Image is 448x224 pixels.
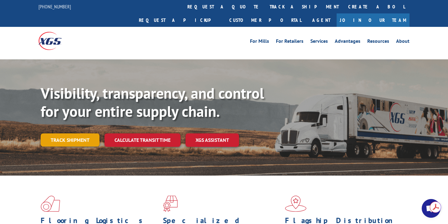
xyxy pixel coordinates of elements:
img: xgs-icon-focused-on-flooring-red [163,196,178,212]
a: About [396,39,410,46]
a: For Mills [250,39,269,46]
a: Advantages [335,39,360,46]
a: For Retailers [276,39,303,46]
a: Join Our Team [337,13,410,27]
a: Customer Portal [225,13,306,27]
a: Resources [367,39,389,46]
img: xgs-icon-flagship-distribution-model-red [285,196,307,212]
a: Agent [306,13,337,27]
div: Open chat [422,199,440,218]
a: Calculate transit time [104,133,181,147]
a: Services [310,39,328,46]
a: [PHONE_NUMBER] [38,3,71,10]
a: XGS ASSISTANT [186,133,239,147]
b: Visibility, transparency, and control for your entire supply chain. [41,83,264,121]
a: Track shipment [41,133,99,147]
img: xgs-icon-total-supply-chain-intelligence-red [41,196,60,212]
a: Request a pickup [134,13,225,27]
